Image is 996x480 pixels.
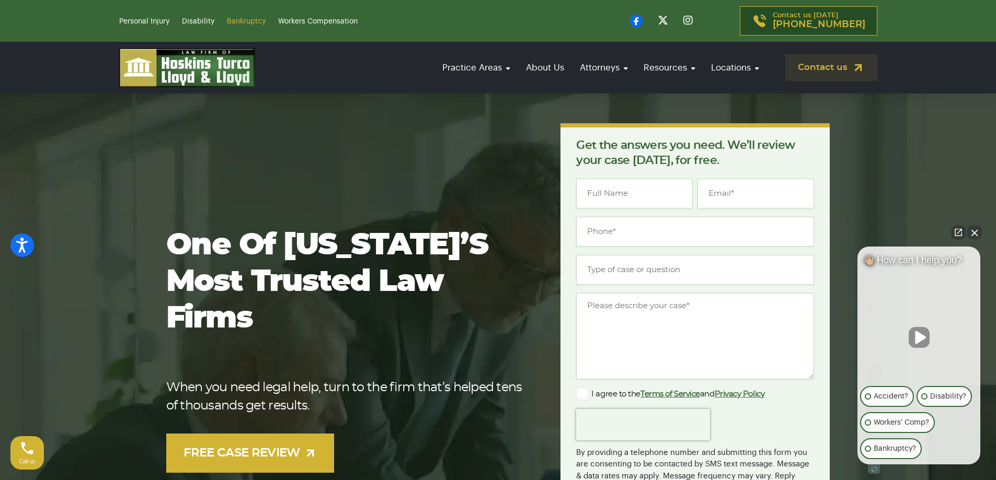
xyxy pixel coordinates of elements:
[278,18,358,25] a: Workers Compensation
[967,225,982,240] button: Close Intaker Chat Widget
[521,53,569,83] a: About Us
[740,6,877,36] a: Contact us [DATE][PHONE_NUMBER]
[706,53,764,83] a: Locations
[785,54,877,81] a: Contact us
[576,255,814,285] input: Type of case or question
[930,390,966,403] p: Disability?
[166,227,528,337] h1: One of [US_STATE]’s most trusted law firms
[166,379,528,415] p: When you need legal help, turn to the firm that’s helped tens of thousands get results.
[304,447,317,460] img: arrow-up-right-light.svg
[576,409,710,440] iframe: reCAPTCHA
[874,442,916,455] p: Bankruptcy?
[773,20,865,29] hm-ph: [PHONE_NUMBER]
[437,53,516,83] a: Practice Areas
[857,254,980,271] div: 👋🏼 How can I help you?
[874,416,929,429] p: Workers' Comp?
[715,390,765,398] a: Privacy Policy
[638,53,701,83] a: Resources
[119,48,255,87] img: logo
[166,434,335,473] a: FREE CASE REVIEW
[909,327,930,348] button: Unmute video
[182,18,214,25] a: Disability
[576,179,693,208] input: Full Name
[874,390,908,403] p: Accident?
[19,459,36,464] span: Call us
[697,179,814,208] input: Email*
[868,464,880,474] a: Open intaker chat
[773,12,865,30] p: Contact us [DATE]
[640,390,700,398] a: Terms of Service
[576,217,814,247] input: Phone*
[576,138,814,168] p: Get the answers you need. We’ll review your case [DATE], for free.
[119,18,169,25] a: Personal Injury
[951,225,966,240] a: Open direct chat
[227,18,266,25] a: Bankruptcy
[575,53,633,83] a: Attorneys
[576,388,764,401] label: I agree to the and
